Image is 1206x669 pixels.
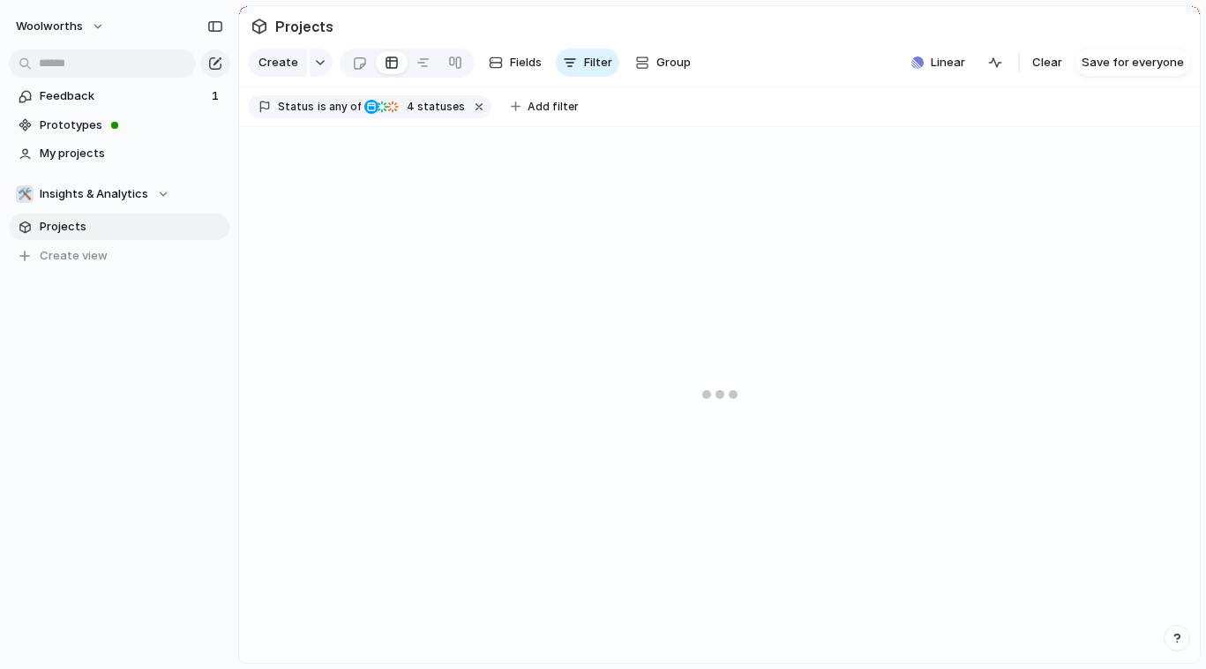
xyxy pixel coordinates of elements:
button: Group [626,49,700,77]
div: 🛠️ [16,185,34,203]
span: Projects [272,11,337,42]
button: Linear [904,49,972,76]
span: Save for everyone [1082,54,1184,71]
span: Group [656,54,691,71]
span: 1 [212,87,222,105]
span: Create view [40,247,108,265]
span: My projects [40,145,223,162]
button: Create [248,49,307,77]
span: Fields [510,54,542,71]
button: 🛠️Insights & Analytics [9,181,229,207]
span: woolworths [16,18,83,35]
span: Create [258,54,298,71]
a: My projects [9,140,229,167]
button: isany of [314,97,364,117]
span: Projects [40,218,223,236]
button: Filter [556,49,619,77]
span: Insights & Analytics [40,185,148,203]
span: Feedback [40,87,206,105]
span: is [318,99,326,115]
span: Add filter [528,99,579,115]
a: Feedback1 [9,83,229,109]
span: Filter [584,54,612,71]
span: Linear [931,54,965,71]
span: statuses [401,99,465,115]
span: Status [278,99,314,115]
a: Prototypes [9,112,229,139]
button: Fields [482,49,549,77]
button: 4 statuses [363,97,468,117]
button: Create view [9,243,229,269]
button: Add filter [500,94,589,119]
span: 4 [401,100,417,113]
span: Prototypes [40,117,223,134]
a: Projects [9,214,229,240]
span: any of [326,99,361,115]
button: Clear [1025,49,1069,77]
button: woolworths [8,12,114,41]
button: Save for everyone [1075,49,1191,77]
span: Clear [1032,54,1062,71]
